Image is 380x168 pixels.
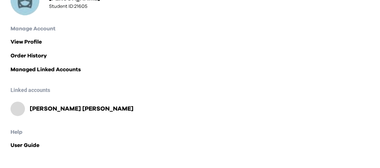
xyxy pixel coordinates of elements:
h2: Help [11,128,369,136]
a: [PERSON_NAME] [PERSON_NAME] [25,105,133,113]
a: User Guide [11,141,369,150]
a: View Profile [11,38,369,46]
h2: [PERSON_NAME] [PERSON_NAME] [30,105,133,113]
h3: Student ID: 21605 [49,3,100,10]
h2: Manage Account [11,25,369,33]
a: Managed Linked Accounts [11,66,369,74]
h6: Linked accounts [11,86,369,94]
a: Order History [11,52,369,60]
